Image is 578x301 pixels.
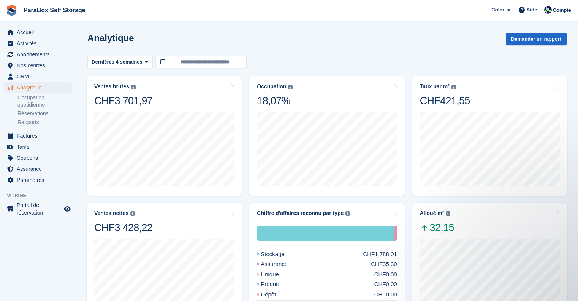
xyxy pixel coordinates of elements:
[374,290,397,299] div: CHF0,00
[553,6,571,14] span: Compte
[451,85,456,89] img: icon-info-grey-7440780725fd019a000dd9b08b2336e03edf1995a4989e88bcd33f0948082b44.svg
[17,201,62,217] span: Portail de réservation
[17,82,62,93] span: Analytique
[345,211,350,216] img: icon-info-grey-7440780725fd019a000dd9b08b2336e03edf1995a4989e88bcd33f0948082b44.svg
[506,33,567,45] button: Demander un rapport
[420,94,470,107] div: CHF421,55
[257,83,286,90] div: Occupation
[94,83,129,90] div: Ventes brutes
[17,94,72,108] a: Occupation quotidienne
[131,85,136,89] img: icon-info-grey-7440780725fd019a000dd9b08b2336e03edf1995a4989e88bcd33f0948082b44.svg
[544,6,552,14] img: Tess Bédat
[257,270,297,279] div: Unique
[257,94,293,107] div: 18,07%
[526,6,537,14] span: Aide
[257,280,297,289] div: Produit
[420,83,450,90] div: Taux par m²
[4,201,72,217] a: menu
[4,131,72,141] a: menu
[446,211,450,216] img: icon-info-grey-7440780725fd019a000dd9b08b2336e03edf1995a4989e88bcd33f0948082b44.svg
[6,5,17,16] img: stora-icon-8386f47178a22dfd0bd8f6a31ec36ba5ce8667c1dd55bd0f319d3a0aa187defe.svg
[491,6,504,14] span: Créer
[4,60,72,71] a: menu
[257,226,394,241] div: Stockage
[4,142,72,152] a: menu
[257,290,294,299] div: Dépôt
[374,270,397,279] div: CHF0,00
[4,153,72,163] a: menu
[4,82,72,93] a: menu
[92,58,143,66] span: Dernières 4 semaines
[17,110,72,117] a: Réservations
[394,226,397,241] div: Assurance
[94,221,152,234] div: CHF3 428,22
[17,27,62,38] span: Accueil
[17,175,62,185] span: Paramètres
[17,131,62,141] span: Factures
[87,33,134,43] h2: Analytique
[4,49,72,60] a: menu
[374,280,397,289] div: CHF0,00
[7,192,76,199] span: Vitrine
[130,211,135,216] img: icon-info-grey-7440780725fd019a000dd9b08b2336e03edf1995a4989e88bcd33f0948082b44.svg
[17,119,72,126] a: Rapports
[17,164,62,174] span: Assurance
[17,153,62,163] span: Coupons
[288,85,293,89] img: icon-info-grey-7440780725fd019a000dd9b08b2336e03edf1995a4989e88bcd33f0948082b44.svg
[94,94,152,107] div: CHF3 701,97
[420,210,444,217] div: Alloué m²
[4,27,72,38] a: menu
[87,56,152,68] button: Dernières 4 semaines
[363,250,397,259] div: CHF1 788,01
[94,210,128,217] div: Ventes nettes
[4,175,72,185] a: menu
[420,221,454,234] span: 32,15
[17,60,62,71] span: Nos centres
[21,4,89,16] a: ParaBox Self Storage
[17,49,62,60] span: Abonnements
[4,164,72,174] a: menu
[17,71,62,82] span: CRM
[257,260,306,269] div: Assurance
[4,71,72,82] a: menu
[63,204,72,213] a: Boutique d'aperçu
[371,260,397,269] div: CHF35,30
[257,210,344,217] div: Chiffre d'affaires reconnu par type
[257,250,303,259] div: Stockage
[17,142,62,152] span: Tarifs
[4,38,72,49] a: menu
[17,38,62,49] span: Activités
